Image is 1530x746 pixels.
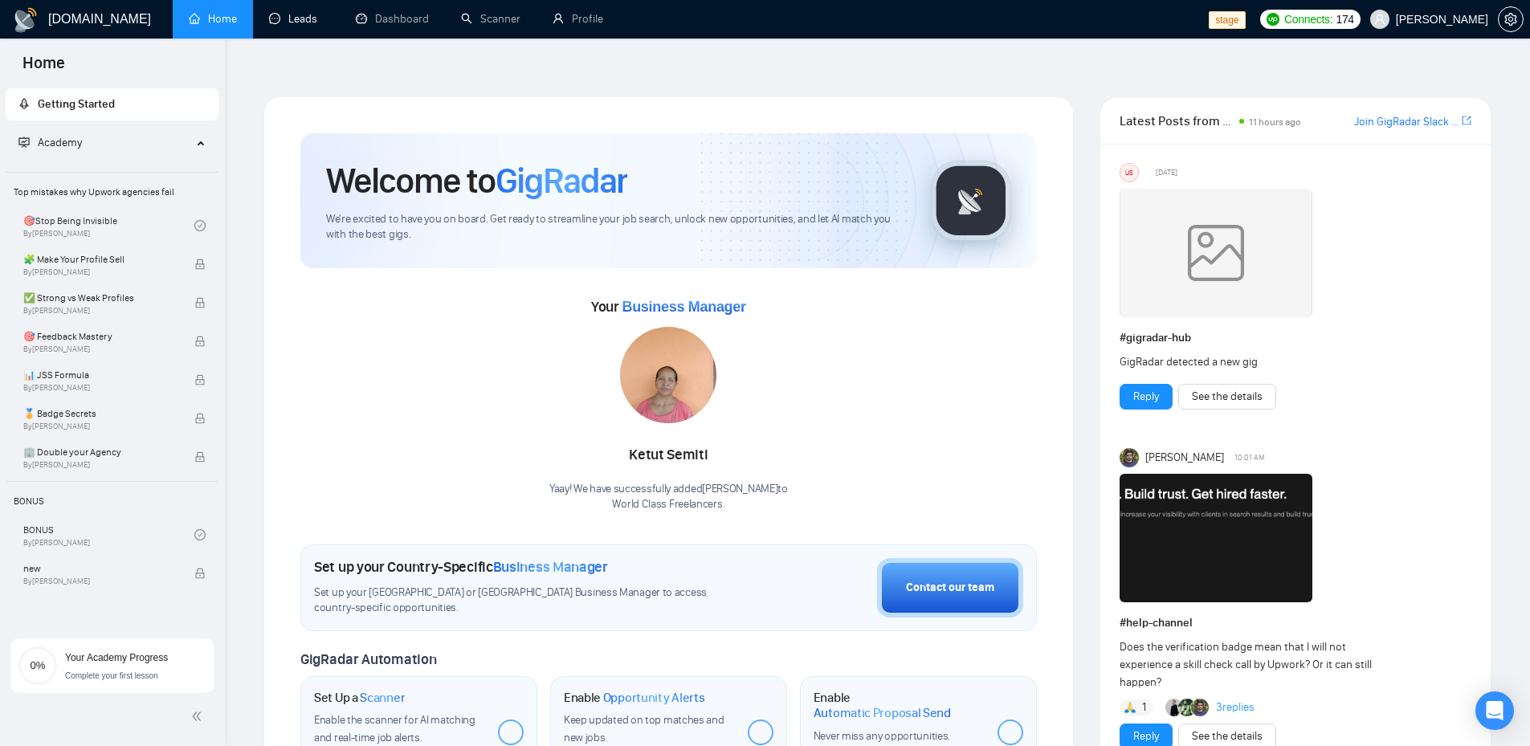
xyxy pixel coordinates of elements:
span: lock [194,413,206,424]
span: lock [194,336,206,347]
button: Reply [1120,384,1173,410]
div: Ketut Semiti [549,442,788,469]
h1: Set up your Country-Specific [314,558,608,576]
span: By [PERSON_NAME] [23,422,177,431]
p: World Class Freelancers . [549,497,788,512]
a: messageLeads [269,12,324,26]
span: lock [194,374,206,385]
img: 1706688268687-WhatsApp%20Image%202024-01-31%20at%2014.03.18.jpeg [620,327,716,423]
span: By [PERSON_NAME] [23,383,177,393]
span: 11 hours ago [1249,116,1301,128]
span: lock [194,297,206,308]
span: Top mistakes why Upwork agencies fail [7,176,217,208]
a: See the details [1192,388,1263,406]
span: 1 [1142,699,1146,715]
span: export [1462,114,1471,127]
a: BONUSBy[PERSON_NAME] [23,517,194,552]
a: setting [1498,13,1524,26]
h1: # help-channel [1120,614,1471,632]
span: 🏅 Badge Secrets [23,406,177,422]
span: check-circle [194,220,206,231]
span: lock [194,451,206,463]
button: setting [1498,6,1524,32]
div: US [1120,164,1138,181]
button: See the details [1178,384,1276,410]
span: user [1374,14,1385,25]
span: 🏢 Double your Agency [23,444,177,460]
a: Reply [1133,388,1159,406]
div: Yaay! We have successfully added [PERSON_NAME] to [549,482,788,512]
img: gigradar-logo.png [931,161,1011,241]
a: userProfile [553,12,603,26]
span: Academy [18,136,82,149]
span: BONUS [7,485,217,517]
img: logo [13,7,39,33]
div: Open Intercom Messenger [1475,691,1514,730]
h1: Set Up a [314,690,405,706]
a: See the details [1192,728,1263,745]
a: searchScanner [461,12,520,26]
span: By [PERSON_NAME] [23,460,177,470]
span: Connects: [1284,10,1332,28]
img: Vlad [1178,699,1196,716]
span: setting [1499,13,1523,26]
a: Reply [1133,728,1159,745]
span: fund-projection-screen [18,137,30,148]
span: 🧩 Make Your Profile Sell [23,251,177,267]
li: Getting Started [6,88,218,120]
span: 🎯 Feedback Mastery [23,328,177,344]
span: 10:01 AM [1234,450,1265,465]
span: Business Manager [622,299,745,315]
img: F09EZLHMK8X-Screenshot%202025-09-16%20at%205.00.41%E2%80%AFpm.png [1120,474,1312,602]
span: Scanner [360,690,405,706]
span: Opportunity Alerts [603,690,705,706]
h1: Enable [564,690,705,706]
span: rocket [18,98,30,109]
span: By [PERSON_NAME] [23,267,177,277]
span: We're excited to have you on board. Get ready to streamline your job search, unlock new opportuni... [326,212,905,243]
button: Contact our team [877,558,1023,618]
span: stage [1209,11,1245,29]
img: 🙏 [1124,702,1136,713]
li: Academy Homepage [6,165,218,591]
span: Your [591,298,746,316]
a: homeHome [189,12,237,26]
span: 📊 JSS Formula [23,367,177,383]
img: Toby Fox-Mason [1120,448,1139,467]
a: 🎯Stop Being InvisibleBy[PERSON_NAME] [23,208,194,243]
span: [PERSON_NAME] [1145,449,1224,467]
span: Your Academy Progress [65,652,168,663]
h1: Welcome to [326,159,627,202]
h1: Enable [814,690,985,721]
span: Automatic Proposal Send [814,705,951,721]
span: 174 [1336,10,1353,28]
span: GigRadar [496,159,627,202]
span: Latest Posts from the GigRadar Community [1120,111,1234,131]
span: GigRadar Automation [300,650,436,668]
span: lock [194,568,206,579]
span: double-left [191,708,207,724]
a: dashboardDashboard [356,12,429,26]
img: upwork-logo.png [1267,13,1279,26]
span: lock [194,259,206,270]
img: Toby Fox-Mason [1191,699,1209,716]
span: ✅ Strong vs Weak Profiles [23,290,177,306]
span: By [PERSON_NAME] [23,306,177,316]
span: Home [10,51,78,85]
span: [DATE] [1156,165,1177,180]
span: Keep updated on top matches and new jobs. [564,713,724,744]
a: Join GigRadar Slack Community [1354,113,1459,131]
span: Getting Started [38,97,115,111]
span: Complete your first lesson [65,671,158,680]
span: By [PERSON_NAME] [23,344,177,354]
span: new [23,561,177,577]
span: Never miss any opportunities. [814,729,950,743]
span: Business Manager [493,558,608,576]
a: 3replies [1216,699,1255,715]
span: 0% [18,660,57,671]
div: Does the verification badge mean that I will not experience a skill check call by Upwork? Or it c... [1120,638,1401,691]
span: check-circle [194,529,206,540]
span: Set up your [GEOGRAPHIC_DATA] or [GEOGRAPHIC_DATA] Business Manager to access country-specific op... [314,585,740,616]
span: Enable the scanner for AI matching and real-time job alerts. [314,713,475,744]
h1: # gigradar-hub [1120,329,1471,347]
